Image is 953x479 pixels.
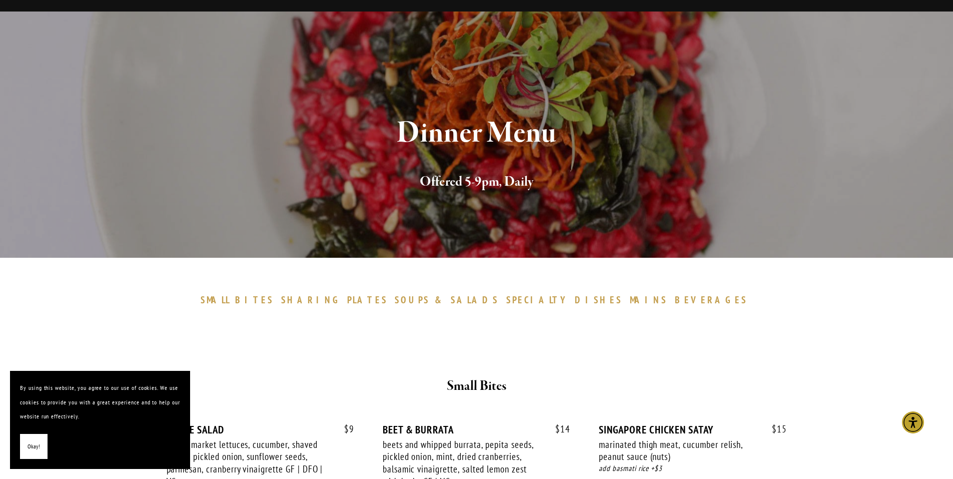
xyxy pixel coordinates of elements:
a: SPECIALTYDISHES [506,294,627,306]
span: SMALL [201,294,231,306]
span: SPECIALTY [506,294,570,306]
div: Accessibility Menu [902,411,924,433]
span: BITES [235,294,274,306]
div: SINGAPORE CHICKEN SATAY [599,423,786,436]
span: SHARING [281,294,342,306]
a: SHARINGPLATES [281,294,392,306]
div: HOUSE SALAD [167,423,354,436]
span: $ [344,423,349,435]
span: SOUPS [395,294,430,306]
span: 15 [762,423,787,435]
a: BEVERAGES [675,294,753,306]
span: BEVERAGES [675,294,748,306]
h1: Dinner Menu [185,117,768,150]
div: add basmati rice +$3 [599,463,786,474]
span: 9 [334,423,354,435]
span: $ [555,423,560,435]
span: $ [772,423,777,435]
span: & [435,294,446,306]
span: Okay! [28,439,40,454]
a: SMALLBITES [201,294,279,306]
section: Cookie banner [10,371,190,469]
span: DISHES [575,294,622,306]
span: PLATES [347,294,388,306]
p: By using this website, you agree to our use of cookies. We use cookies to provide you with a grea... [20,381,180,424]
h2: Offered 5-9pm, Daily [185,172,768,193]
span: SALADS [451,294,499,306]
div: marinated thigh meat, cucumber relish, peanut sauce (nuts) [599,438,758,463]
span: 14 [545,423,570,435]
button: Okay! [20,434,48,459]
a: MAINS [630,294,672,306]
div: BEET & BURRATA [383,423,570,436]
a: SOUPS&SALADS [395,294,503,306]
strong: Small Bites [447,377,506,395]
span: MAINS [630,294,667,306]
